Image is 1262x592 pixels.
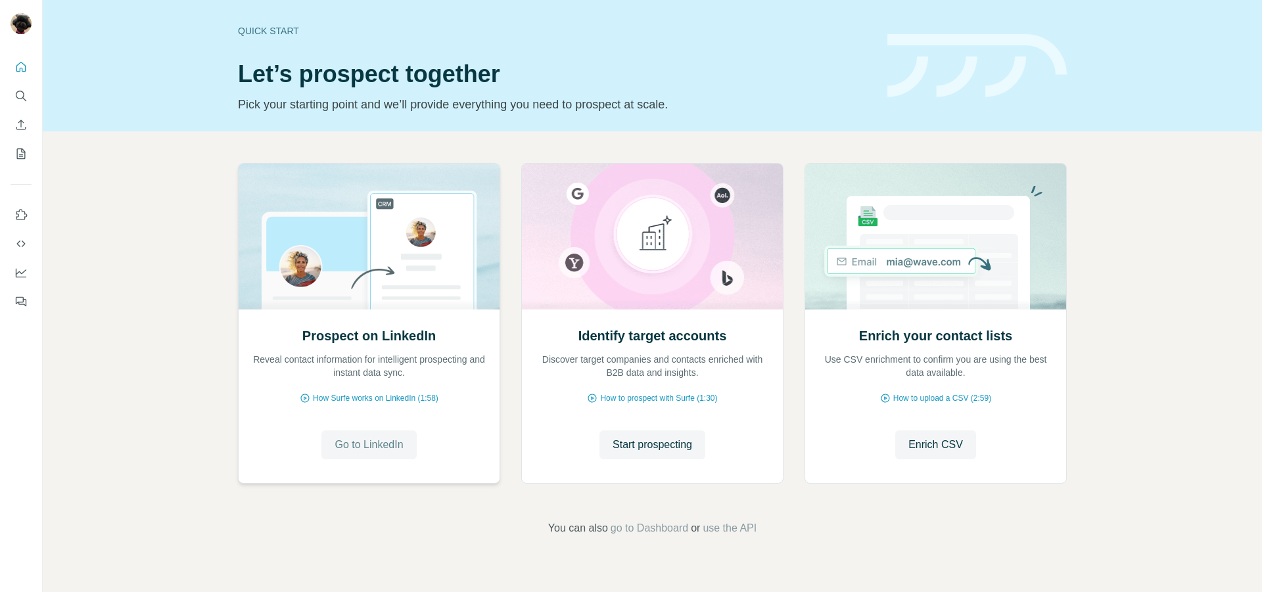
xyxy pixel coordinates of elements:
[611,520,688,536] button: go to Dashboard
[895,430,976,459] button: Enrich CSV
[548,520,608,536] span: You can also
[302,327,436,345] h2: Prospect on LinkedIn
[599,430,705,459] button: Start prospecting
[908,437,963,453] span: Enrich CSV
[11,142,32,166] button: My lists
[11,113,32,137] button: Enrich CSV
[521,164,783,309] img: Identify target accounts
[321,430,416,459] button: Go to LinkedIn
[600,392,717,404] span: How to prospect with Surfe (1:30)
[691,520,700,536] span: or
[703,520,757,536] button: use the API
[238,164,500,309] img: Prospect on LinkedIn
[252,353,486,379] p: Reveal contact information for intelligent prospecting and instant data sync.
[893,392,991,404] span: How to upload a CSV (2:59)
[859,327,1012,345] h2: Enrich your contact lists
[887,34,1067,98] img: banner
[238,61,872,87] h1: Let’s prospect together
[11,55,32,79] button: Quick start
[238,95,872,114] p: Pick your starting point and we’ll provide everything you need to prospect at scale.
[313,392,438,404] span: How Surfe works on LinkedIn (1:58)
[11,290,32,313] button: Feedback
[805,164,1067,309] img: Enrich your contact lists
[613,437,692,453] span: Start prospecting
[11,84,32,108] button: Search
[11,232,32,256] button: Use Surfe API
[335,437,403,453] span: Go to LinkedIn
[11,203,32,227] button: Use Surfe on LinkedIn
[535,353,770,379] p: Discover target companies and contacts enriched with B2B data and insights.
[238,24,872,37] div: Quick start
[11,13,32,34] img: Avatar
[818,353,1053,379] p: Use CSV enrichment to confirm you are using the best data available.
[578,327,727,345] h2: Identify target accounts
[11,261,32,285] button: Dashboard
